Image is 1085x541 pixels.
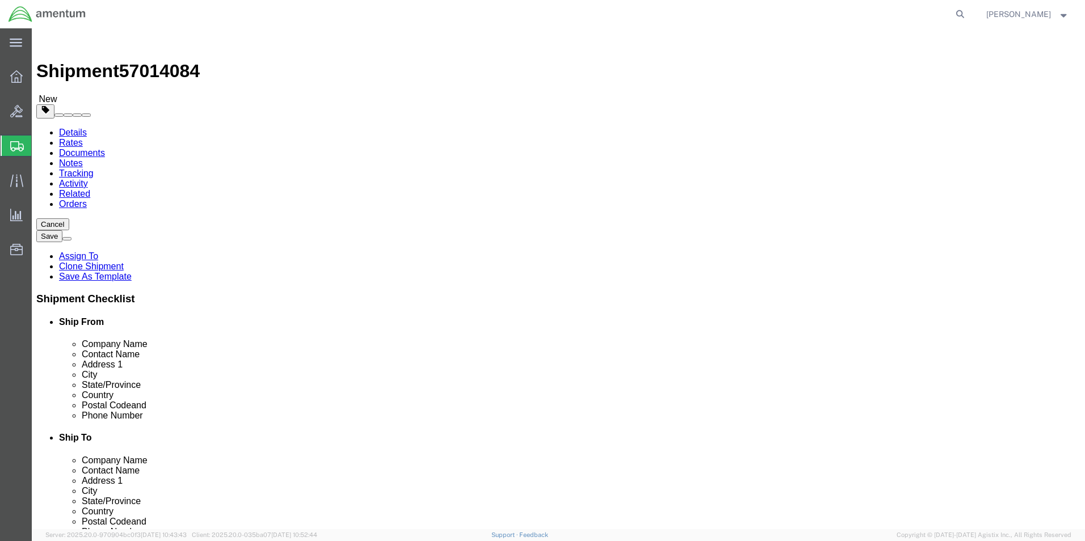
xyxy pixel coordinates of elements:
img: logo [8,6,86,23]
span: Charles Serrano [986,8,1051,20]
a: Support [491,531,520,538]
iframe: FS Legacy Container [32,28,1085,529]
span: Server: 2025.20.0-970904bc0f3 [45,531,187,538]
span: [DATE] 10:43:43 [141,531,187,538]
span: Client: 2025.20.0-035ba07 [192,531,317,538]
span: Copyright © [DATE]-[DATE] Agistix Inc., All Rights Reserved [897,530,1071,540]
a: Feedback [519,531,548,538]
button: [PERSON_NAME] [986,7,1070,21]
span: [DATE] 10:52:44 [271,531,317,538]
